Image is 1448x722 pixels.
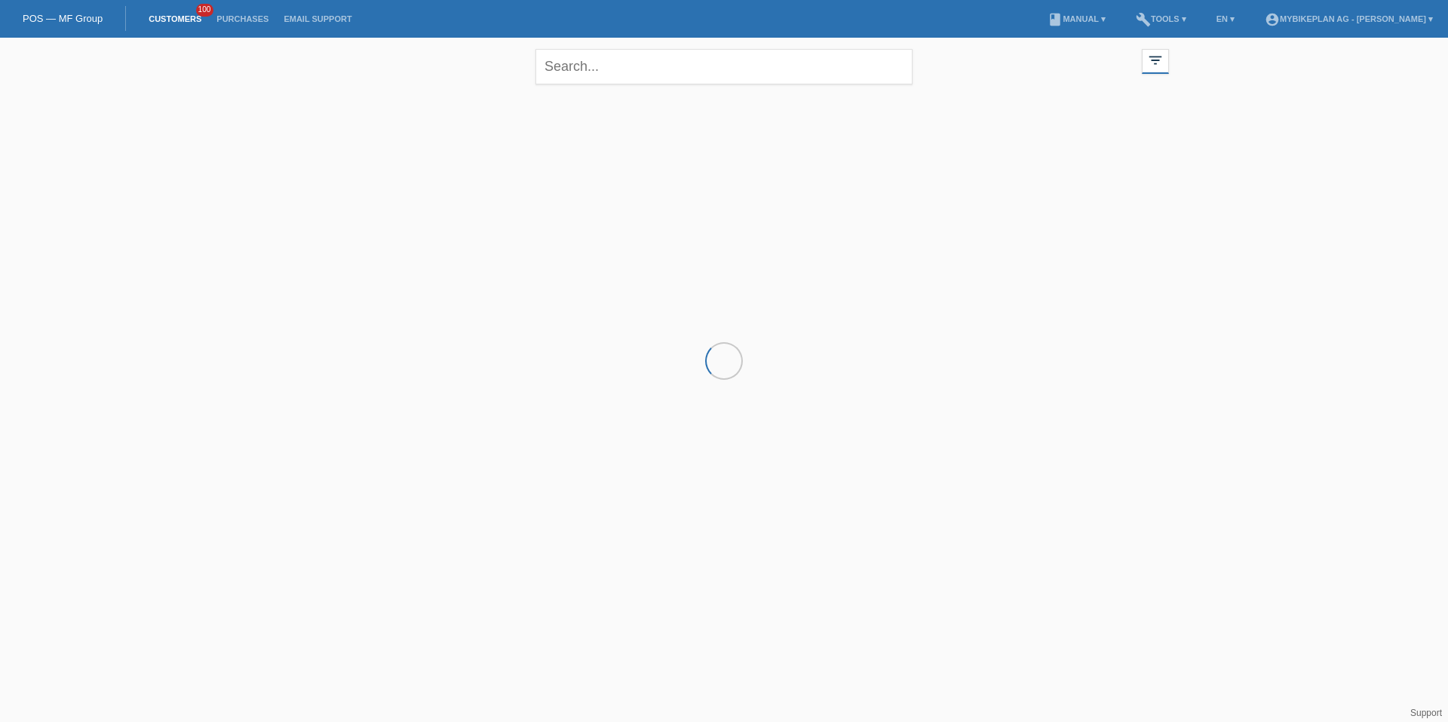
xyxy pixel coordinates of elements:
[23,13,103,24] a: POS — MF Group
[141,14,209,23] a: Customers
[535,49,913,84] input: Search...
[1209,14,1242,23] a: EN ▾
[1265,12,1280,27] i: account_circle
[209,14,276,23] a: Purchases
[1128,14,1194,23] a: buildTools ▾
[1040,14,1113,23] a: bookManual ▾
[196,4,214,17] span: 100
[1136,12,1151,27] i: build
[1147,52,1164,69] i: filter_list
[276,14,359,23] a: Email Support
[1410,708,1442,718] a: Support
[1048,12,1063,27] i: book
[1257,14,1440,23] a: account_circleMybikeplan AG - [PERSON_NAME] ▾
